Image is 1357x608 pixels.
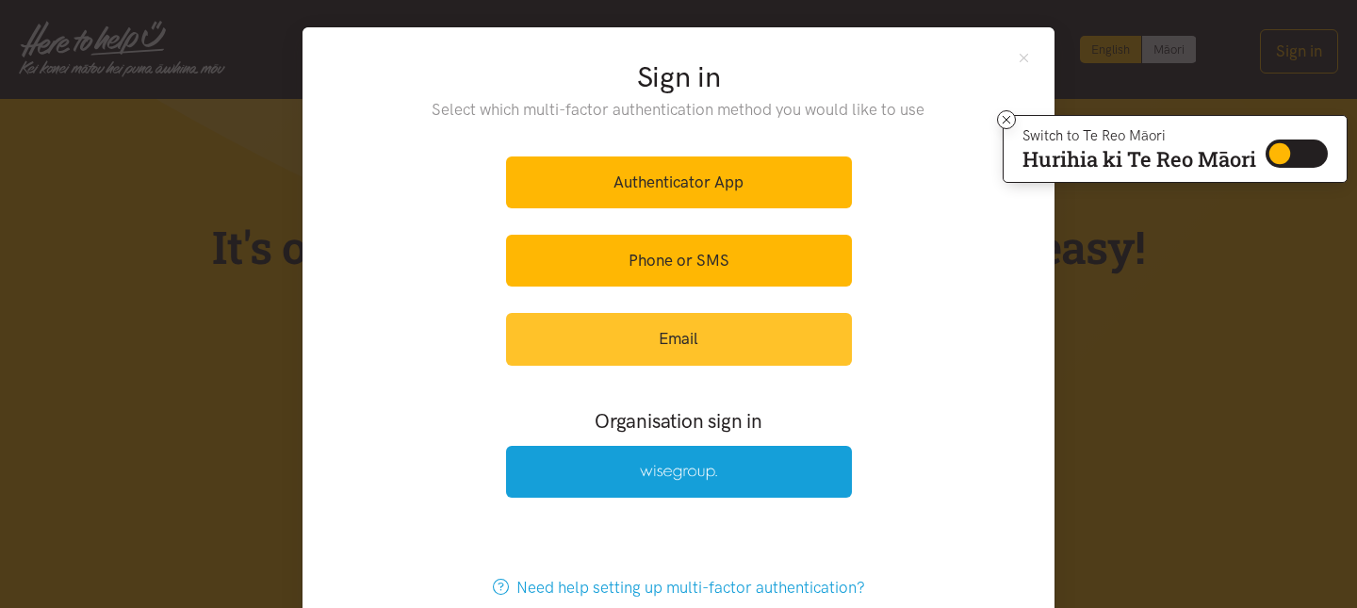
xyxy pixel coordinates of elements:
[394,58,964,97] h2: Sign in
[640,465,717,481] img: Wise Group
[506,156,852,208] a: Authenticator App
[1022,151,1256,168] p: Hurihia ki Te Reo Māori
[506,235,852,287] a: Phone or SMS
[1016,50,1032,66] button: Close
[394,97,964,123] p: Select which multi-factor authentication method you would like to use
[454,407,903,435] h3: Organisation sign in
[506,313,852,365] a: Email
[1022,130,1256,141] p: Switch to Te Reo Māori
